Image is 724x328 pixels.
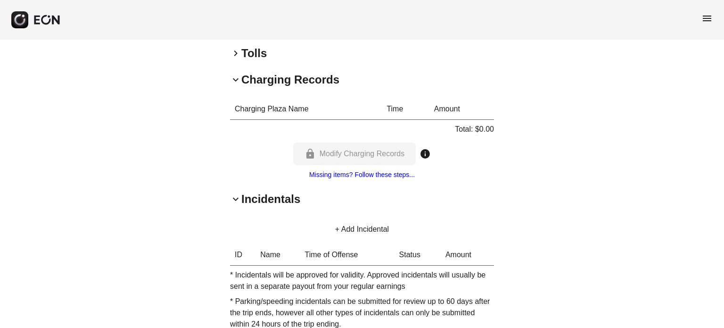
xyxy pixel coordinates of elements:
p: * Incidentals will be approved for validity. Approved incidentals will usually be sent in a separ... [230,269,494,292]
span: menu [701,13,713,24]
p: Total: $0.00 [455,124,494,135]
h2: Charging Records [241,72,339,87]
span: keyboard_arrow_right [230,48,241,59]
th: Amount [429,99,494,120]
th: Charging Plaza Name [230,99,382,120]
th: Name [255,244,300,266]
h2: Tolls [241,46,267,61]
span: keyboard_arrow_down [230,193,241,205]
span: keyboard_arrow_down [230,74,241,85]
th: Status [395,244,441,266]
th: Time [382,99,429,120]
th: Time of Offense [300,244,395,266]
th: Amount [441,244,494,266]
th: ID [230,244,255,266]
h2: Incidentals [241,192,300,207]
span: info [420,148,431,160]
a: Missing items? Follow these steps... [309,171,415,178]
button: + Add Incidental [324,218,400,241]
